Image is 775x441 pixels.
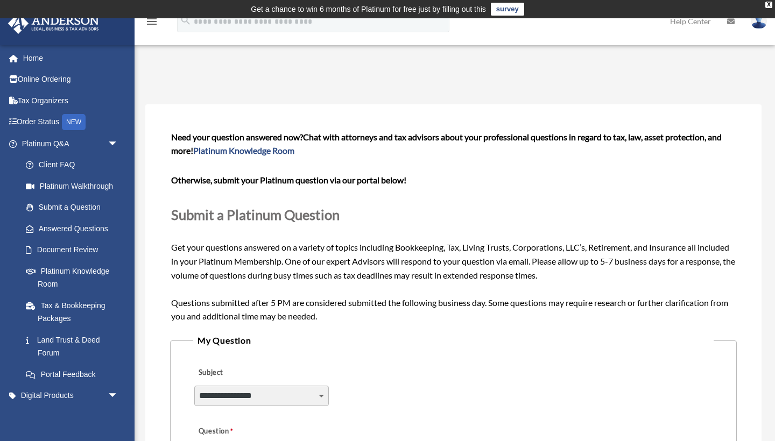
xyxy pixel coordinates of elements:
a: Tax Organizers [8,90,135,111]
a: menu [145,19,158,28]
a: Home [8,47,135,69]
a: Platinum Knowledge Room [15,260,135,295]
a: Tax & Bookkeeping Packages [15,295,135,329]
img: Anderson Advisors Platinum Portal [5,13,102,34]
label: Subject [194,366,297,381]
div: Get a chance to win 6 months of Platinum for free just by filling out this [251,3,486,16]
a: Platinum Q&Aarrow_drop_down [8,133,135,154]
a: survey [491,3,524,16]
div: close [765,2,772,8]
a: Platinum Walkthrough [15,175,135,197]
a: Platinum Knowledge Room [193,145,294,155]
span: arrow_drop_down [108,133,129,155]
label: Question [194,424,278,439]
a: Order StatusNEW [8,111,135,133]
a: Digital Productsarrow_drop_down [8,385,135,407]
div: NEW [62,114,86,130]
b: Otherwise, submit your Platinum question via our portal below! [171,175,406,185]
a: Answered Questions [15,218,135,239]
span: Chat with attorneys and tax advisors about your professional questions in regard to tax, law, ass... [171,132,722,156]
a: Online Ordering [8,69,135,90]
i: search [180,15,192,26]
a: Submit a Question [15,197,129,218]
a: Document Review [15,239,135,261]
span: Get your questions answered on a variety of topics including Bookkeeping, Tax, Living Trusts, Cor... [171,132,736,322]
a: Land Trust & Deed Forum [15,329,135,364]
span: arrow_drop_down [108,385,129,407]
a: Portal Feedback [15,364,135,385]
legend: My Question [193,333,714,348]
a: Client FAQ [15,154,135,176]
span: Submit a Platinum Question [171,207,340,223]
i: menu [145,15,158,28]
img: User Pic [751,13,767,29]
span: Need your question answered now? [171,132,303,142]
